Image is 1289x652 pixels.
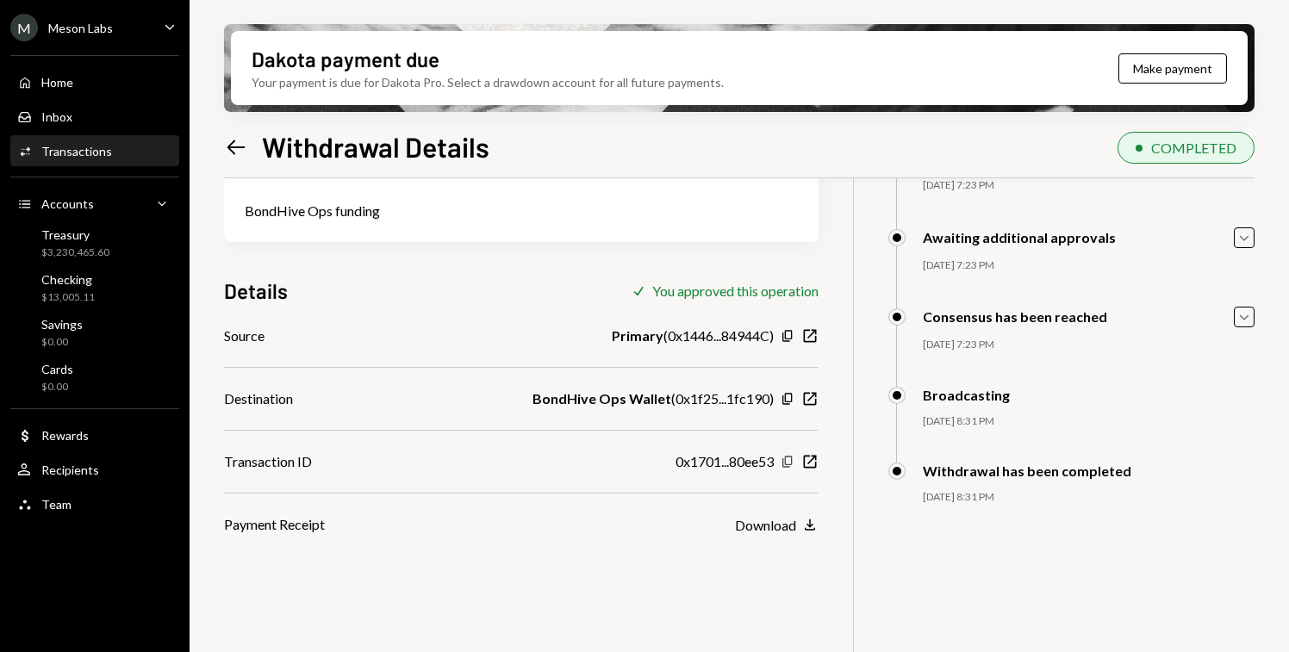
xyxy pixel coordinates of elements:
div: [DATE] 8:31 PM [923,414,1255,429]
div: Recipients [41,463,99,477]
b: Primary [612,326,663,346]
div: Savings [41,317,83,332]
div: $0.00 [41,335,83,350]
div: BondHive Ops funding [245,201,798,221]
div: Rewards [41,428,89,443]
div: $0.00 [41,380,73,394]
div: ( 0x1446...84944C ) [612,326,774,346]
div: [DATE] 8:31 PM [923,490,1255,505]
div: $3,230,465.60 [41,245,109,260]
a: Accounts [10,188,179,219]
a: Transactions [10,135,179,166]
div: Dakota payment due [252,45,439,73]
div: Download [735,517,796,533]
div: M [10,14,38,41]
div: Source [224,326,265,346]
div: Home [41,75,73,90]
div: Treasury [41,227,109,242]
a: Rewards [10,419,179,450]
h3: Details [224,276,288,305]
div: Team [41,497,72,512]
a: Inbox [10,101,179,132]
div: Your payment is due for Dakota Pro. Select a drawdown account for all future payments. [252,73,724,91]
div: Accounts [41,196,94,211]
button: Download [735,516,819,535]
div: Meson Labs [48,21,113,35]
div: Destination [224,388,293,409]
div: [DATE] 7:23 PM [923,338,1255,352]
div: Checking [41,272,95,287]
button: Make payment [1118,53,1227,84]
a: Team [10,488,179,519]
h1: Withdrawal Details [262,129,489,164]
a: Cards$0.00 [10,357,179,398]
a: Checking$13,005.11 [10,267,179,308]
div: You approved this operation [652,283,819,299]
div: $13,005.11 [41,290,95,305]
div: Awaiting additional approvals [923,229,1116,245]
div: Transactions [41,144,112,158]
div: Payment Receipt [224,514,325,535]
div: [DATE] 7:23 PM [923,178,1255,193]
b: BondHive Ops Wallet [532,388,671,409]
div: Transaction ID [224,451,312,472]
div: Inbox [41,109,72,124]
div: 0x1701...80ee53 [676,451,774,472]
div: Broadcasting [923,387,1010,403]
div: [DATE] 7:23 PM [923,258,1255,273]
div: Consensus has been reached [923,308,1107,325]
a: Treasury$3,230,465.60 [10,222,179,264]
a: Recipients [10,454,179,485]
div: Withdrawal has been completed [923,463,1131,479]
a: Home [10,66,179,97]
div: Cards [41,362,73,376]
a: Savings$0.00 [10,312,179,353]
div: COMPLETED [1151,140,1236,156]
div: ( 0x1f25...1fc190 ) [532,388,774,409]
